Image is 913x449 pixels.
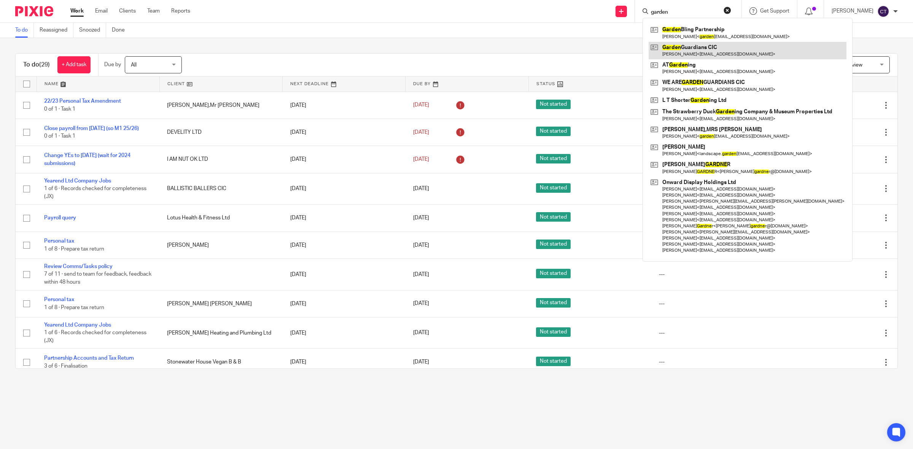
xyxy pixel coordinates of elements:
[40,23,73,38] a: Reassigned
[159,290,282,317] td: [PERSON_NAME] [PERSON_NAME]
[413,301,429,306] span: [DATE]
[131,62,137,68] span: All
[159,349,282,376] td: Stonewater House Vegan B & B
[44,126,139,131] a: Close payroll from [DATE] (so M1 25/26)
[536,327,571,337] span: Not started
[536,183,571,193] span: Not started
[44,363,87,369] span: 3 of 6 · Finalisation
[44,178,111,184] a: Yearend Ltd Company Jobs
[44,238,74,244] a: Personal tax
[44,153,130,166] a: Change YEs to [DATE] (wait for 2024 submissions)
[44,355,134,361] a: Partnership Accounts and Tax Return
[159,119,282,146] td: DEVELITY LTD
[112,23,130,38] a: Done
[724,6,731,14] button: Clear
[650,9,719,16] input: Search
[659,300,767,308] div: ---
[283,173,406,204] td: [DATE]
[283,317,406,348] td: [DATE]
[147,7,160,15] a: Team
[44,264,113,269] a: Review Comms/Tasks policy
[15,6,53,16] img: Pixie
[413,157,429,162] span: [DATE]
[283,119,406,146] td: [DATE]
[159,317,282,348] td: [PERSON_NAME] Heating and Plumbing Ltd
[104,61,121,68] p: Due by
[413,243,429,248] span: [DATE]
[536,212,571,222] span: Not started
[159,173,282,204] td: BALLISTIC BALLERS CIC
[95,7,108,15] a: Email
[877,5,889,17] img: svg%3E
[159,92,282,119] td: [PERSON_NAME],Mr [PERSON_NAME]
[70,7,84,15] a: Work
[57,56,91,73] a: + Add task
[536,357,571,366] span: Not started
[44,322,111,328] a: Yearend Ltd Company Jobs
[536,100,571,109] span: Not started
[44,186,146,199] span: 1 of 6 · Records checked for completeness (JX)
[413,186,429,191] span: [DATE]
[44,330,146,344] span: 1 of 6 · Records checked for completeness (JX)
[44,98,121,104] a: 22/23 Personal Tax Amendment
[159,205,282,232] td: Lotus Health & Fitness Ltd
[159,232,282,259] td: [PERSON_NAME]
[23,61,50,69] h1: To do
[659,358,767,366] div: ---
[159,146,282,173] td: I AM NUT OK LTD
[44,106,75,112] span: 0 of 1 · Task 1
[832,7,873,15] p: [PERSON_NAME]
[536,298,571,308] span: Not started
[536,154,571,163] span: Not started
[39,62,50,68] span: (29)
[536,127,571,136] span: Not started
[283,232,406,259] td: [DATE]
[44,297,74,302] a: Personal tax
[79,23,106,38] a: Snoozed
[413,103,429,108] span: [DATE]
[44,215,76,221] a: Payroll query
[171,7,190,15] a: Reports
[44,133,75,139] span: 0 of 1 · Task 1
[15,23,34,38] a: To do
[413,330,429,336] span: [DATE]
[283,349,406,376] td: [DATE]
[536,269,571,278] span: Not started
[413,360,429,365] span: [DATE]
[44,305,104,310] span: 1 of 8 · Prepare tax return
[44,272,151,285] span: 7 of 11 · send to team for feedback, feedback within 48 hours
[659,329,767,337] div: ---
[659,271,767,278] div: ---
[283,92,406,119] td: [DATE]
[283,205,406,232] td: [DATE]
[44,246,104,252] span: 1 of 8 · Prepare tax return
[413,130,429,135] span: [DATE]
[119,7,136,15] a: Clients
[413,272,429,277] span: [DATE]
[283,290,406,317] td: [DATE]
[760,8,789,14] span: Get Support
[283,146,406,173] td: [DATE]
[413,215,429,221] span: [DATE]
[536,240,571,249] span: Not started
[283,259,406,290] td: [DATE]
